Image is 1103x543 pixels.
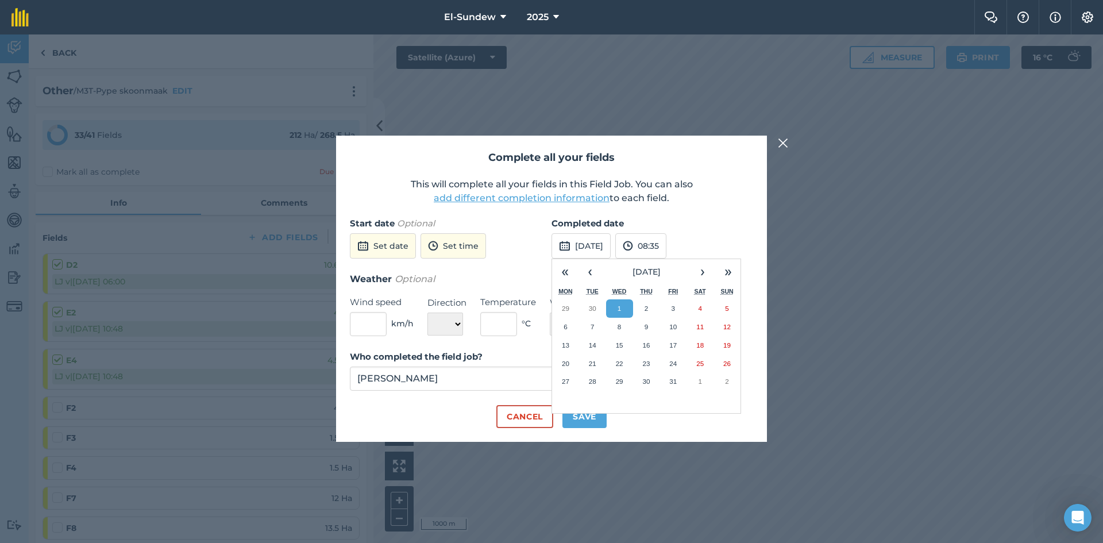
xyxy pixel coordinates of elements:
[36,280,220,323] div: Upload your paper farm maps to fieldmargin
[395,274,435,284] em: Optional
[642,360,650,367] abbr: 23 October 2025
[527,10,549,24] span: 2025
[18,376,27,386] button: Upload attachment
[606,299,633,318] button: 1 October 2025
[603,259,690,284] button: [DATE]
[427,296,466,310] label: Direction
[672,305,675,312] abbr: 3 October 2025
[7,5,29,26] button: go back
[591,323,594,330] abbr: 7 October 2025
[1064,504,1092,532] iframe: Intercom live chat
[350,351,483,362] strong: Who completed the field job?
[552,336,579,355] button: 13 October 2025
[714,318,741,336] button: 12 October 2025
[579,355,606,373] button: 21 October 2025
[522,317,531,330] span: ° C
[562,305,569,312] abbr: 29 September 2025
[687,318,714,336] button: 11 October 2025
[47,291,195,312] strong: Upload your paper farm maps to fieldmargin
[612,288,627,295] abbr: Wednesday
[9,200,188,236] div: In the meantime, these articles might help:
[725,378,728,385] abbr: 2 November 2025
[552,372,579,391] button: 27 October 2025
[36,238,220,280] div: How to manage livestock and grazing
[562,360,569,367] abbr: 20 October 2025
[660,318,687,336] button: 10 October 2025
[723,360,731,367] abbr: 26 October 2025
[714,372,741,391] button: 2 November 2025
[33,6,51,25] img: Profile image for Operator
[669,360,677,367] abbr: 24 October 2025
[660,355,687,373] button: 24 October 2025
[18,170,179,192] div: The team will be back 🕒
[552,299,579,318] button: 29 September 2025
[397,218,435,229] em: Optional
[421,233,486,259] button: Set time
[51,73,211,95] div: hi, please check monitoring sites, its not working on phone or computer
[633,336,660,355] button: 16 October 2025
[550,296,607,310] label: Weather
[645,323,648,330] abbr: 9 October 2025
[18,118,179,163] div: You’ll get replies here and in your email: ✉️
[9,200,221,237] div: Operator says…
[1016,11,1030,23] img: A question mark icon
[55,376,64,386] button: Gif picker
[9,111,188,199] div: You’ll get replies here and in your email:✉️[EMAIL_ADDRESS][DOMAIN_NAME]The team will be back🕒Lat...
[687,336,714,355] button: 18 October 2025
[9,111,221,200] div: Operator says…
[480,295,536,309] label: Temperature
[559,239,570,253] img: svg+xml;base64,PD94bWwgdmVyc2lvbj0iMS4wIiBlbmNvZGluZz0idXRmLTgiPz4KPCEtLSBHZW5lcmF0b3I6IEFkb2JlIE...
[633,318,660,336] button: 9 October 2025
[73,376,82,386] button: Start recording
[36,376,45,386] button: Emoji picker
[668,288,678,295] abbr: Friday
[725,305,728,312] abbr: 5 October 2025
[579,299,606,318] button: 30 September 2025
[669,341,677,349] abbr: 17 October 2025
[28,181,86,190] b: Later [DATE]
[350,149,753,166] h2: Complete all your fields
[496,405,553,428] button: Cancel
[589,378,596,385] abbr: 28 October 2025
[180,5,202,26] button: Home
[623,239,633,253] img: svg+xml;base64,PD94bWwgdmVyc2lvbj0iMS4wIiBlbmNvZGluZz0idXRmLTgiPz4KPCEtLSBHZW5lcmF0b3I6IEFkb2JlIE...
[642,378,650,385] abbr: 30 October 2025
[687,299,714,318] button: 4 October 2025
[47,333,176,355] strong: How to invite people to your farm
[618,323,621,330] abbr: 8 October 2025
[10,352,220,372] textarea: Message…
[587,288,599,295] abbr: Tuesday
[616,378,623,385] abbr: 29 October 2025
[714,336,741,355] button: 19 October 2025
[47,248,181,269] strong: How to manage livestock and grazing
[715,259,741,284] button: »
[444,10,496,24] span: El-Sundew
[618,305,621,312] abbr: 1 October 2025
[616,360,623,367] abbr: 22 October 2025
[197,372,215,390] button: Send a message…
[350,218,395,229] strong: Start date
[579,318,606,336] button: 7 October 2025
[56,6,97,14] h1: Operator
[698,378,701,385] abbr: 1 November 2025
[428,239,438,253] img: svg+xml;base64,PD94bWwgdmVyc2lvbj0iMS4wIiBlbmNvZGluZz0idXRmLTgiPz4KPCEtLSBHZW5lcmF0b3I6IEFkb2JlIE...
[202,5,222,25] div: Close
[696,360,704,367] abbr: 25 October 2025
[56,14,143,26] p: The team can also help
[615,233,666,259] button: 08:35
[640,288,653,295] abbr: Thursday
[41,66,221,102] div: hi, please check monitoring sites, its not working on phone or computer
[562,378,569,385] abbr: 27 October 2025
[695,288,706,295] abbr: Saturday
[687,372,714,391] button: 1 November 2025
[660,372,687,391] button: 31 October 2025
[633,267,661,277] span: [DATE]
[669,323,677,330] abbr: 10 October 2025
[579,372,606,391] button: 28 October 2025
